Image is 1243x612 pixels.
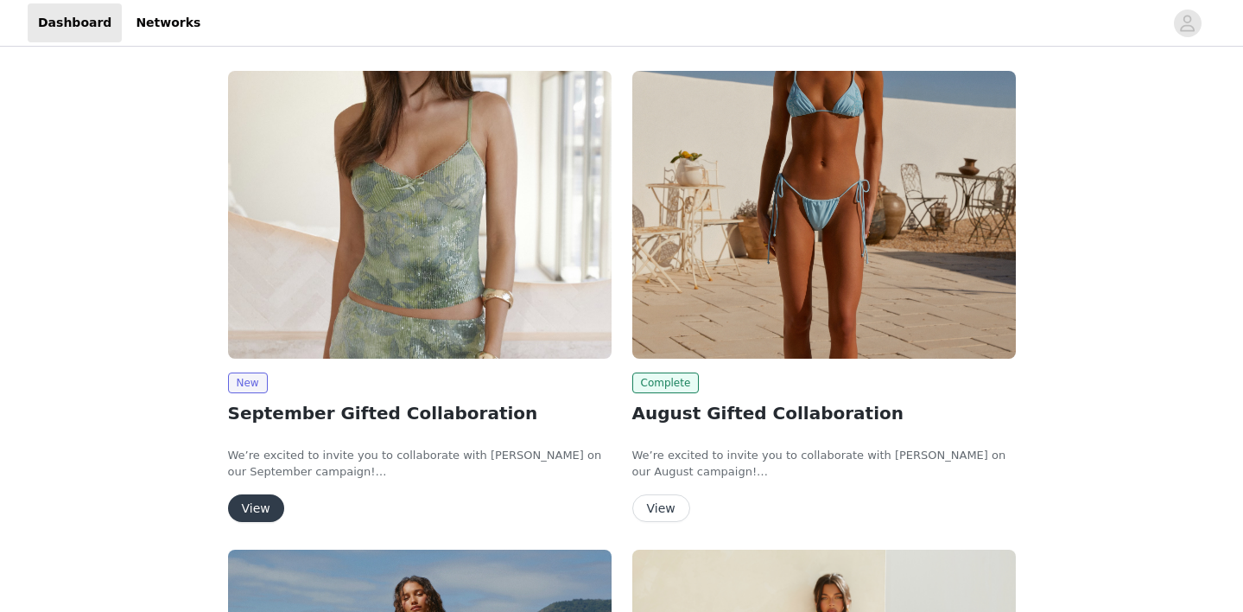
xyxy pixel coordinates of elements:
[228,71,612,359] img: Peppermayo USA
[125,3,211,42] a: Networks
[632,400,1016,426] h2: August Gifted Collaboration
[1179,10,1195,37] div: avatar
[632,494,690,522] button: View
[632,71,1016,359] img: Peppermayo USA
[228,400,612,426] h2: September Gifted Collaboration
[632,373,700,393] span: Complete
[228,494,284,522] button: View
[632,502,690,515] a: View
[228,447,612,481] p: We’re excited to invite you to collaborate with [PERSON_NAME] on our September campaign!
[28,3,122,42] a: Dashboard
[228,373,268,393] span: New
[228,502,284,515] a: View
[632,447,1016,481] p: We’re excited to invite you to collaborate with [PERSON_NAME] on our August campaign!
